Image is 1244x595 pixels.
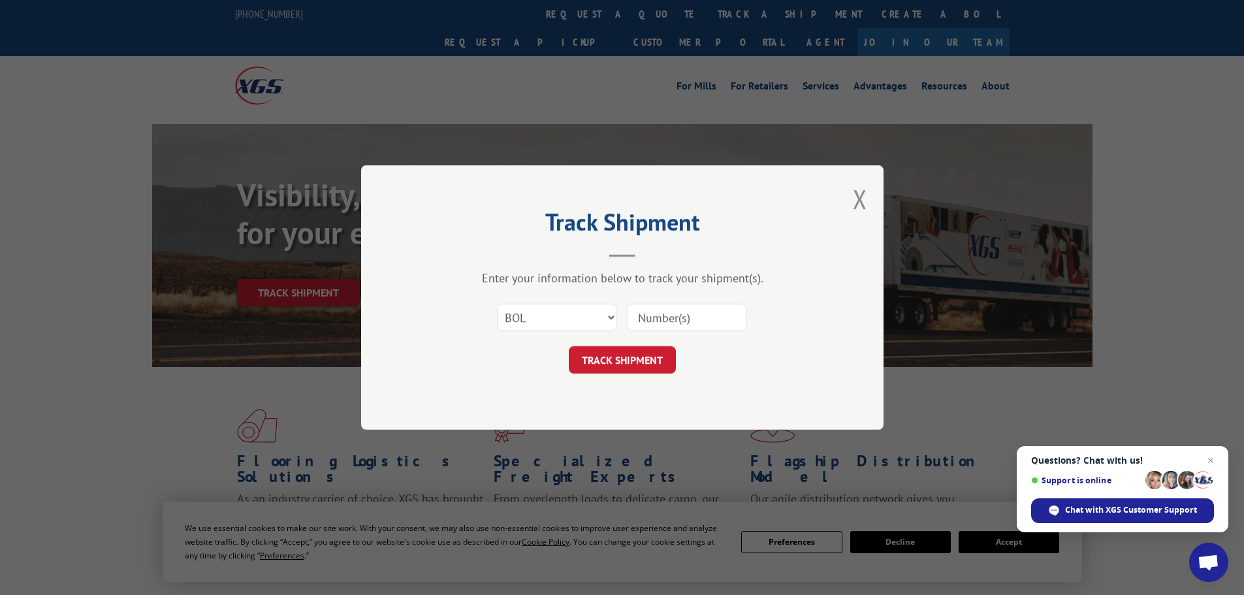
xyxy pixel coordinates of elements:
[1203,453,1219,468] span: Close chat
[853,182,867,216] button: Close modal
[426,213,818,238] h2: Track Shipment
[1065,504,1197,516] span: Chat with XGS Customer Support
[1031,475,1141,485] span: Support is online
[569,346,676,374] button: TRACK SHIPMENT
[1031,498,1214,523] div: Chat with XGS Customer Support
[627,304,747,331] input: Number(s)
[1189,543,1228,582] div: Open chat
[426,270,818,285] div: Enter your information below to track your shipment(s).
[1031,455,1214,466] span: Questions? Chat with us!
